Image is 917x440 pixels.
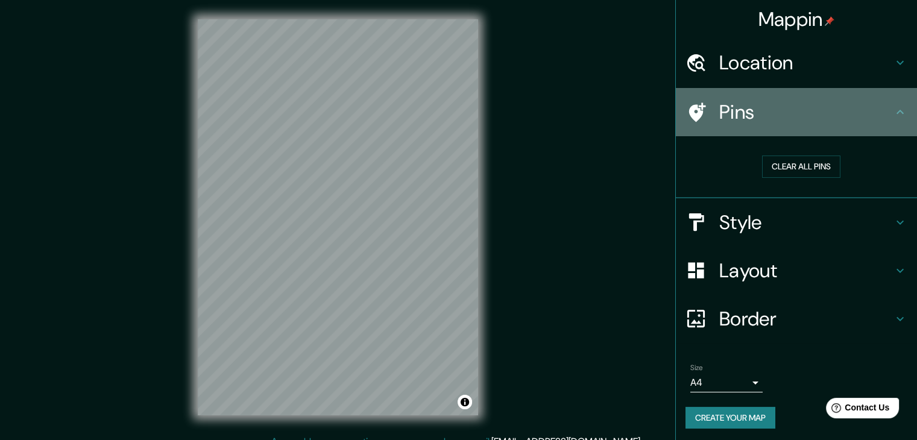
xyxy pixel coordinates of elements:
h4: Location [719,51,893,75]
div: A4 [690,373,763,392]
button: Toggle attribution [458,395,472,409]
h4: Pins [719,100,893,124]
img: pin-icon.png [825,16,834,26]
canvas: Map [198,19,478,415]
h4: Mappin [758,7,835,31]
label: Size [690,362,703,372]
div: Pins [676,88,917,136]
div: Location [676,39,917,87]
div: Style [676,198,917,247]
div: Layout [676,247,917,295]
div: Border [676,295,917,343]
iframe: Help widget launcher [810,393,904,427]
h4: Layout [719,259,893,283]
h4: Style [719,210,893,234]
button: Create your map [685,407,775,429]
h4: Border [719,307,893,331]
button: Clear all pins [762,156,840,178]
